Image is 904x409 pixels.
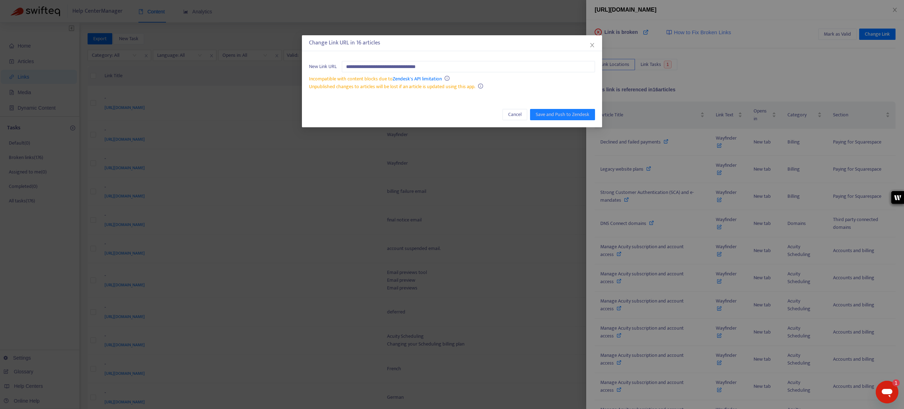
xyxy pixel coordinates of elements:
[309,63,337,71] span: New Link URL
[309,83,475,91] span: Unpublished changes to articles will be lost if an article is updated using this app.
[502,109,527,120] button: Cancel
[508,111,522,118] span: Cancel
[309,75,442,83] span: Incompatible with content blocks due to
[886,379,900,386] iframe: Number of unread messages
[530,109,595,120] button: Save and Push to Zendesk
[589,42,595,48] span: close
[478,84,483,88] span: info-circle
[309,39,595,47] div: Change Link URL in 16 articles
[393,75,442,83] a: Zendesk's API limitation
[876,381,898,403] iframe: Button to launch messaging window, 1 unread message
[588,41,596,49] button: Close
[445,76,450,81] span: info-circle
